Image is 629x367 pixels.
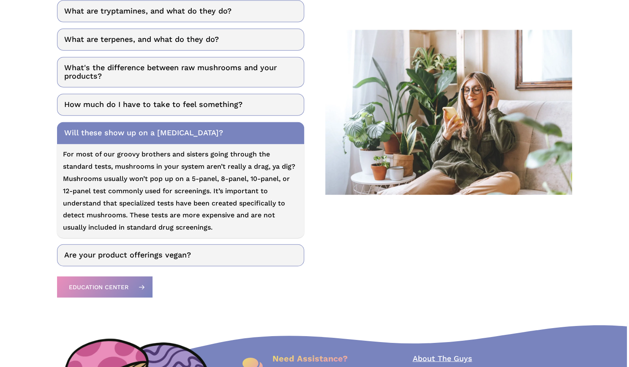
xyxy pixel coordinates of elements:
span: Need Assistance? [272,353,348,364]
p: For most of our groovy brothers and sisters going through the standard tests, mushrooms in your s... [63,148,298,234]
a: Education Center [57,277,152,298]
a: What's the difference between raw mushrooms and your products? [57,57,304,88]
a: Will these show up on a [MEDICAL_DATA]? [57,122,304,144]
img: A woman sitting on a couch, wearing headphones, and looking at a smartphone, surrounded by potted... [325,30,572,195]
a: How much do I have to take to feel something? [57,94,304,116]
a: What are terpenes, and what do they do? [57,29,304,51]
span: Education Center [69,283,128,291]
a: Are your product offerings vegan? [57,244,304,266]
a: About The Guys [412,354,472,363]
a: What are tryptamines, and what do they do? [57,0,304,22]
